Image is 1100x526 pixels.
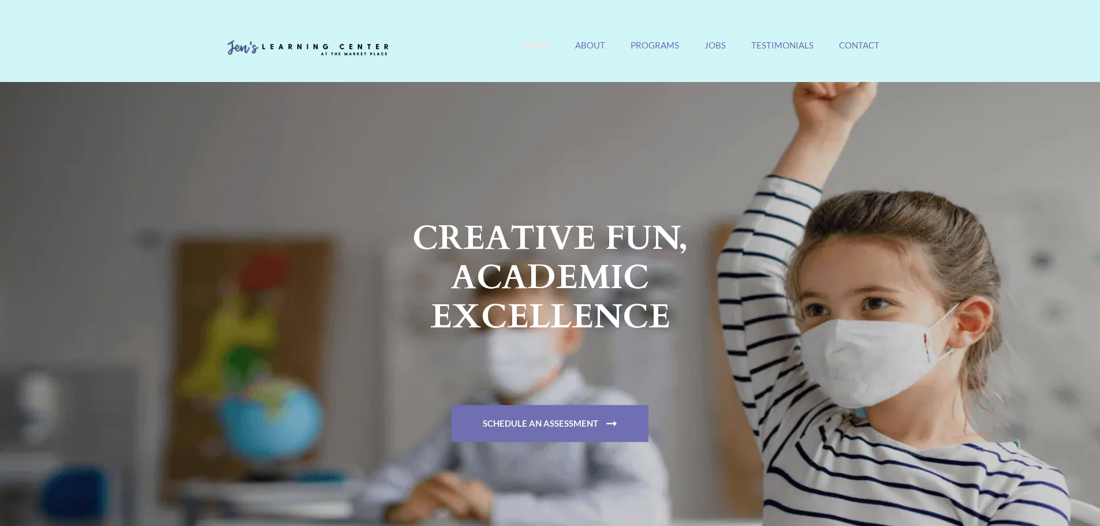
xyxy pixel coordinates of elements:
a: Testimonials [751,40,814,65]
a: Jobs [704,40,726,65]
a: About [575,40,605,65]
a: Programs [631,40,679,65]
a: Home [523,40,550,65]
img: Jen's Learning Center Logo Transparent [221,31,394,66]
a: Schedule An Assessment [452,405,648,442]
a: Contact [839,40,879,65]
